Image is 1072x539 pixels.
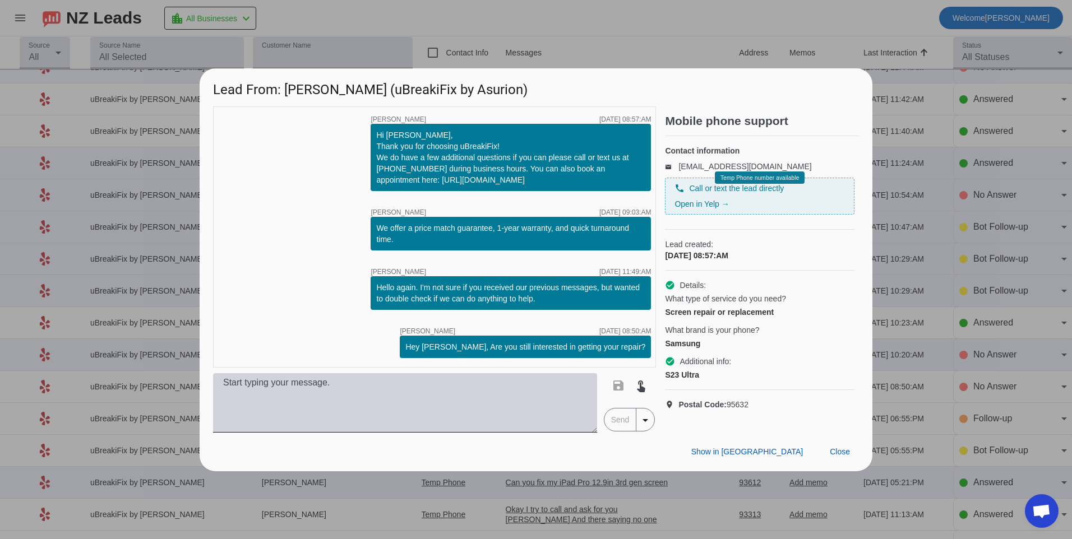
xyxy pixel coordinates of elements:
[682,442,812,462] button: Show in [GEOGRAPHIC_DATA]
[371,268,426,275] span: [PERSON_NAME]
[400,328,455,334] span: [PERSON_NAME]
[405,341,645,352] div: Hey [PERSON_NAME], Are you still interested in getting your repair?​
[599,209,651,216] div: [DATE] 09:03:AM
[665,400,678,409] mat-icon: location_on
[689,183,784,194] span: Call or text the lead directly
[665,369,854,380] div: S23 Ultra
[665,164,678,169] mat-icon: email
[665,115,859,127] h2: Mobile phone support
[678,162,811,171] a: [EMAIL_ADDRESS][DOMAIN_NAME]
[680,356,731,367] span: Additional info:
[376,129,645,185] div: Hi [PERSON_NAME], Thank you for choosing uBreakiFix! We do have a few additional questions if you...
[720,175,799,181] span: Temp Phone number available
[678,399,748,410] span: 95632
[678,400,727,409] strong: Postal Code:
[371,209,426,216] span: [PERSON_NAME]
[599,328,651,334] div: [DATE] 08:50:AM
[634,379,648,392] mat-icon: touch_app
[830,447,850,456] span: Close
[371,116,426,123] span: [PERSON_NAME]
[599,268,651,275] div: [DATE] 11:49:AM
[680,280,706,291] span: Details:
[674,183,685,193] mat-icon: phone
[665,280,675,290] mat-icon: check_circle
[376,282,645,304] div: Hello again. I'm not sure if you received our previous messages, but wanted to double check if we...
[376,222,645,245] div: We offer a price match guarantee, 1-year warranty, and quick turnaround time.​
[674,199,729,208] a: Open in Yelp →
[665,356,675,366] mat-icon: check_circle
[665,293,786,304] span: What type of service do you need?
[665,306,854,318] div: Screen repair or replacement
[665,338,854,349] div: Samsung
[599,116,651,123] div: [DATE] 08:57:AM
[1025,494,1059,528] div: Open chat
[665,145,854,156] h4: Contact information
[639,413,652,427] mat-icon: arrow_drop_down
[665,324,759,336] span: What brand is your phone?
[821,442,859,462] button: Close
[665,239,854,250] span: Lead created:
[665,250,854,261] div: [DATE] 08:57:AM
[200,68,872,106] h1: Lead From: [PERSON_NAME] (uBreakiFix by Asurion)
[691,447,803,456] span: Show in [GEOGRAPHIC_DATA]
